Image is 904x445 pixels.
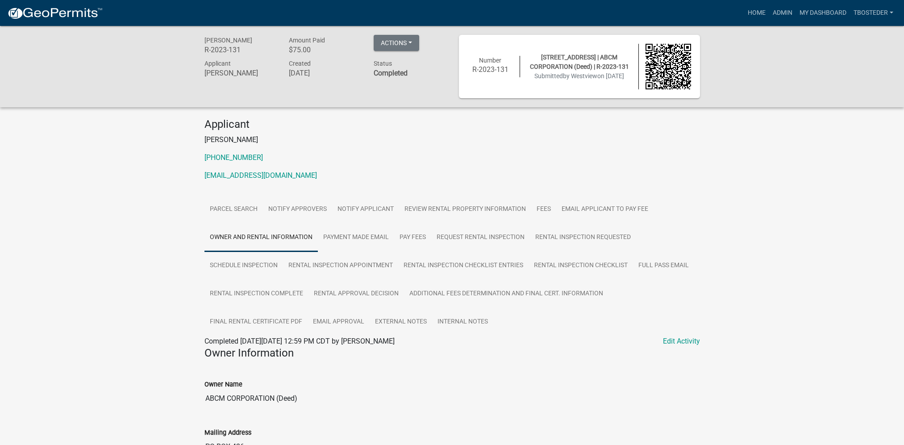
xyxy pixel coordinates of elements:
[431,223,530,252] a: Request Rental Inspection
[318,223,394,252] a: Payment Made Email
[204,46,276,54] h6: R-2023-131
[370,308,432,336] a: External Notes
[204,69,276,77] h6: [PERSON_NAME]
[534,72,624,80] span: Submitted on [DATE]
[204,347,700,360] h4: Owner Information
[204,153,263,162] a: [PHONE_NUMBER]
[404,280,608,308] a: Additional Fees Determination and Final Cert. Information
[374,35,419,51] button: Actions
[374,69,408,77] strong: Completed
[530,223,636,252] a: Rental Inspection Requested
[289,46,360,54] h6: $75.00
[374,60,392,67] span: Status
[204,280,308,308] a: Rental Inspection Complete
[633,252,694,280] a: Full Pass Email
[646,44,691,89] img: QR code
[479,57,501,64] span: Number
[289,60,311,67] span: Created
[204,171,317,180] a: [EMAIL_ADDRESS][DOMAIN_NAME]
[289,37,325,44] span: Amount Paid
[204,37,252,44] span: [PERSON_NAME]
[769,4,796,21] a: Admin
[394,223,431,252] a: Pay Fees
[283,252,398,280] a: Rental Inspection Appointment
[850,4,897,21] a: tbosteder
[796,4,850,21] a: My Dashboard
[531,195,556,224] a: Fees
[432,308,493,336] a: Internal Notes
[332,195,399,224] a: Notify Applicant
[530,54,629,70] span: [STREET_ADDRESS] | ABCM CORPORATION (Deed) | R-2023-131
[204,134,700,145] p: [PERSON_NAME]
[289,69,360,77] h6: [DATE]
[263,195,332,224] a: Notify Approvers
[204,430,251,436] label: Mailing Address
[556,195,654,224] a: Email Applicant to Pay Fee
[204,382,242,388] label: Owner Name
[563,72,597,80] span: by Westview
[204,195,263,224] a: Parcel search
[204,118,700,131] h4: Applicant
[204,337,395,345] span: Completed [DATE][DATE] 12:59 PM CDT by [PERSON_NAME]
[744,4,769,21] a: Home
[468,65,513,74] h6: R-2023-131
[308,280,404,308] a: Rental Approval Decision
[204,223,318,252] a: Owner and Rental Information
[204,252,283,280] a: Schedule Inspection
[204,60,231,67] span: Applicant
[399,195,531,224] a: Review Rental Property Information
[308,308,370,336] a: Email Approval
[398,252,529,280] a: Rental Inspection Checklist Entries
[663,336,700,347] a: Edit Activity
[204,308,308,336] a: Final Rental Certificate PDF
[529,252,633,280] a: Rental Inspection Checklist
